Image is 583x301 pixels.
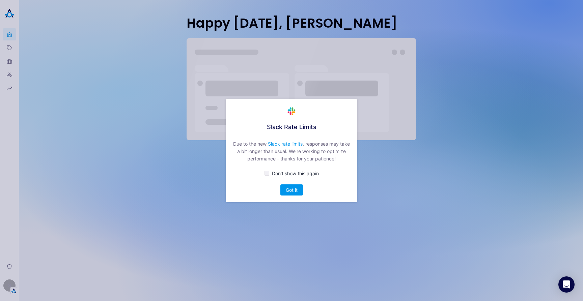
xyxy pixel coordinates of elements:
a: Slack rate limits [268,141,303,147]
div: Slack Rate Limits [267,106,316,132]
div: Open Intercom Messenger [558,276,575,293]
div: Due to the new , responses may take a bit longer than usual. We're working to optimize performanc... [232,140,351,162]
button: Don't show this again [265,171,319,176]
button: Got it [280,184,303,195]
span: Don't show this again [272,171,319,176]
